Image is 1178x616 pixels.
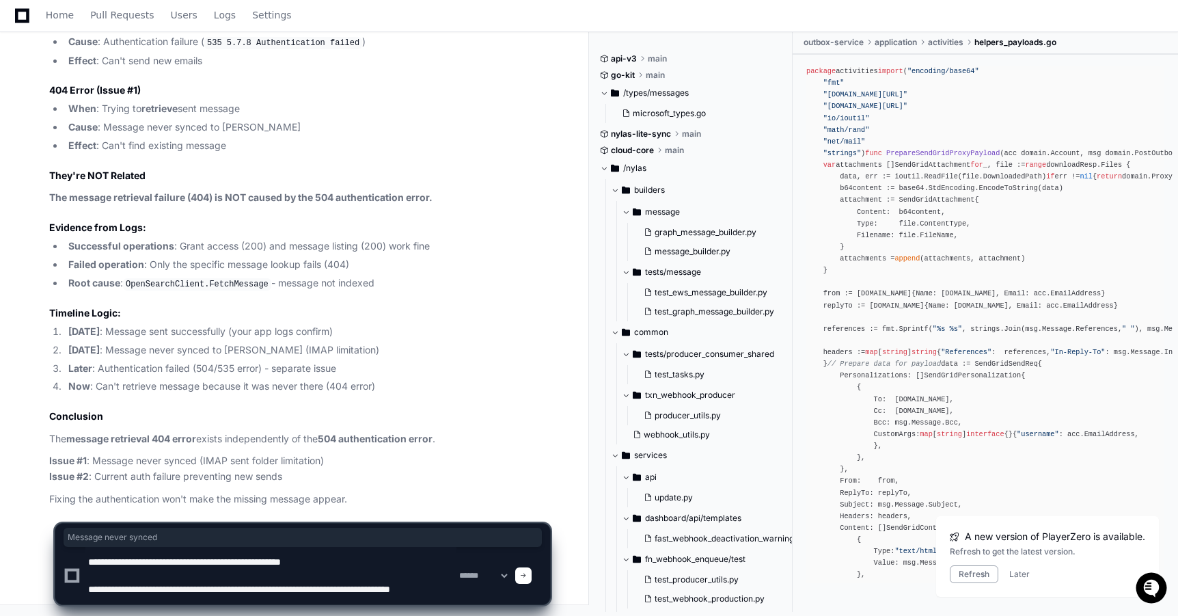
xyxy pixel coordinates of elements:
[622,261,793,283] button: tests/message
[66,433,196,444] strong: message retrieval 404 error
[638,283,785,302] button: test_ews_message_builder.py
[622,343,793,365] button: tests/producer_consumer_shared
[64,53,550,69] li: : Can't send new emails
[600,157,782,179] button: /nylas
[823,90,907,98] span: "[DOMAIN_NAME][URL]"
[655,410,721,421] span: producer_utils.py
[14,55,249,77] div: Welcome
[1050,348,1105,356] span: "In-Reply-To"
[49,431,550,447] p: The exists independently of the .
[214,11,236,19] span: Logs
[96,143,165,154] a: Powered byPylon
[633,346,641,362] svg: Directory
[622,182,630,198] svg: Directory
[49,455,87,466] strong: Issue #1
[14,102,38,126] img: 1736555170064-99ba0984-63c1-480f-8ee9-699278ef63ed
[623,163,646,174] span: /nylas
[49,83,550,97] h3: 404 Error (Issue #1)
[68,325,100,337] strong: [DATE]
[645,206,680,217] span: message
[806,67,836,75] span: package
[611,160,619,176] svg: Directory
[823,137,866,145] span: "net/mail"
[64,379,550,394] li: : Can't retrieve message because it was never there (404 error)
[46,116,173,126] div: We're available if you need us!
[804,37,864,48] span: outbox-service
[68,380,90,392] strong: Now
[970,161,983,169] span: for
[655,227,756,238] span: graph_message_builder.py
[611,53,637,64] span: api-v3
[920,429,932,438] span: map
[865,348,877,356] span: map
[823,161,836,169] span: var
[90,11,154,19] span: Pull Requests
[965,530,1145,544] span: A new version of PlayerZero is available.
[318,433,433,444] strong: 504 authentication error
[655,369,704,380] span: test_tasks.py
[622,384,793,406] button: txn_webhook_producer
[638,242,785,261] button: message_builder.py
[622,201,793,223] button: message
[912,348,937,356] span: string
[64,276,550,292] li: : - message not indexed
[638,365,785,384] button: test_tasks.py
[49,453,550,485] p: : Message never synced (IMAP sent folder limitation) : Current auth failure preventing new sends
[1017,429,1059,438] span: "username"
[1080,172,1092,180] span: nil
[68,277,120,289] strong: Root cause
[68,258,144,270] strong: Failed operation
[655,287,767,298] span: test_ews_message_builder.py
[633,387,641,403] svg: Directory
[823,113,870,122] span: "io/ioutil"
[46,11,74,19] span: Home
[49,221,550,235] h3: Evidence from Logs:
[623,88,689,98] span: /types/messages
[204,37,362,49] code: 535 5.7.8 Authentication failed
[49,169,550,183] h2: They're NOT Related
[633,264,641,280] svg: Directory
[648,53,667,64] span: main
[933,324,962,332] span: "%s %s"
[644,429,710,440] span: webhook_utils.py
[638,302,785,321] button: test_graph_message_builder.py
[49,191,433,203] strong: The message retrieval failure (404) is NOT caused by the 504 authentication error.
[49,410,550,423] h2: Conclusion
[941,348,991,356] span: "References"
[638,406,785,425] button: producer_utils.py
[928,37,963,48] span: activities
[46,102,224,116] div: Start new chat
[823,148,861,157] span: "strings"
[68,362,92,374] strong: Later
[622,447,630,464] svg: Directory
[627,425,785,444] button: webhook_utils.py
[600,82,782,104] button: /types/messages
[611,444,793,466] button: services
[1134,571,1171,608] iframe: Open customer support
[136,144,165,154] span: Pylon
[634,327,668,338] span: common
[1009,569,1030,580] button: Later
[611,321,793,343] button: common
[616,104,774,123] button: microsoft_types.go
[633,204,641,220] svg: Directory
[645,472,657,483] span: api
[655,246,730,257] span: message_builder.py
[865,148,882,157] span: func
[966,429,1004,438] span: interface
[974,37,1056,48] span: helpers_payloads.go
[622,466,804,488] button: api
[64,324,550,340] li: : Message sent successfully (your app logs confirm)
[68,36,98,47] strong: Cause
[68,532,538,543] span: Message never synced
[68,240,174,252] strong: Successful operations
[875,37,917,48] span: application
[64,120,550,135] li: : Message never synced to [PERSON_NAME]
[611,85,619,101] svg: Directory
[49,492,550,507] p: Fixing the authentication won't make the missing message appear.
[633,108,706,119] span: microsoft_types.go
[64,239,550,254] li: : Grant access (200) and message listing (200) work fine
[645,267,701,278] span: tests/message
[633,469,641,485] svg: Directory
